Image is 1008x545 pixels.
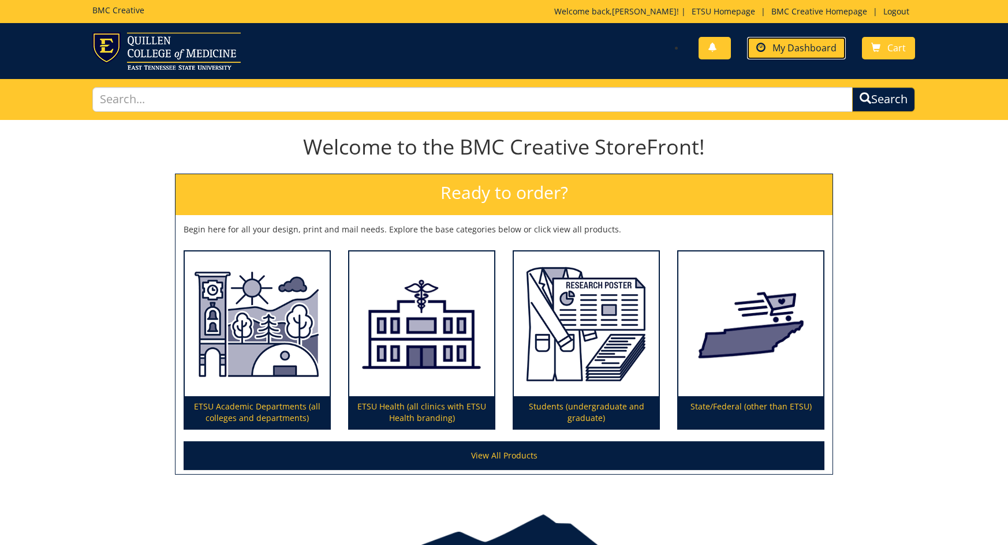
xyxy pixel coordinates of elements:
[612,6,677,17] a: [PERSON_NAME]
[185,396,330,429] p: ETSU Academic Departments (all colleges and departments)
[878,6,915,17] a: Logout
[747,37,846,59] a: My Dashboard
[185,251,330,397] img: ETSU Academic Departments (all colleges and departments)
[349,251,494,397] img: ETSU Health (all clinics with ETSU Health branding)
[175,136,833,159] h1: Welcome to the BMC Creative StoreFront!
[184,441,824,470] a: View All Products
[92,87,853,112] input: Search...
[184,224,824,235] p: Begin here for all your design, print and mail needs. Explore the base categories below or click ...
[514,251,659,429] a: Students (undergraduate and graduate)
[349,251,494,429] a: ETSU Health (all clinics with ETSU Health branding)
[514,396,659,429] p: Students (undergraduate and graduate)
[678,396,823,429] p: State/Federal (other than ETSU)
[772,42,837,54] span: My Dashboard
[678,251,823,429] a: State/Federal (other than ETSU)
[185,251,330,429] a: ETSU Academic Departments (all colleges and departments)
[766,6,873,17] a: BMC Creative Homepage
[554,6,915,17] p: Welcome back, ! | | |
[92,32,241,70] img: ETSU logo
[862,37,915,59] a: Cart
[686,6,761,17] a: ETSU Homepage
[678,251,823,397] img: State/Federal (other than ETSU)
[852,87,915,112] button: Search
[176,174,832,215] h2: Ready to order?
[514,251,659,397] img: Students (undergraduate and graduate)
[887,42,906,54] span: Cart
[92,6,144,14] h5: BMC Creative
[349,396,494,429] p: ETSU Health (all clinics with ETSU Health branding)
